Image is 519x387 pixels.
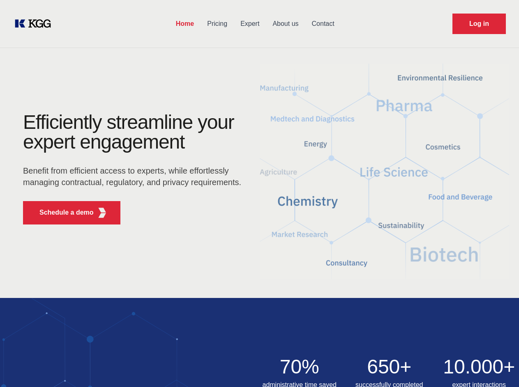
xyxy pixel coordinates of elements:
a: Pricing [201,13,234,34]
a: Home [169,13,201,34]
button: Schedule a demoKGG Fifth Element RED [23,201,120,224]
a: Request Demo [452,14,506,34]
a: Expert [234,13,266,34]
a: Contact [305,13,341,34]
img: KGG Fifth Element RED [260,53,510,290]
img: KGG Fifth Element RED [97,208,107,218]
h2: 70% [260,357,340,377]
a: About us [266,13,305,34]
p: Schedule a demo [39,208,94,218]
h2: 650+ [349,357,429,377]
h1: Efficiently streamline your expert engagement [23,112,247,152]
p: Benefit from efficient access to experts, while effortlessly managing contractual, regulatory, an... [23,165,247,188]
a: KOL Knowledge Platform: Talk to Key External Experts (KEE) [13,17,58,30]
